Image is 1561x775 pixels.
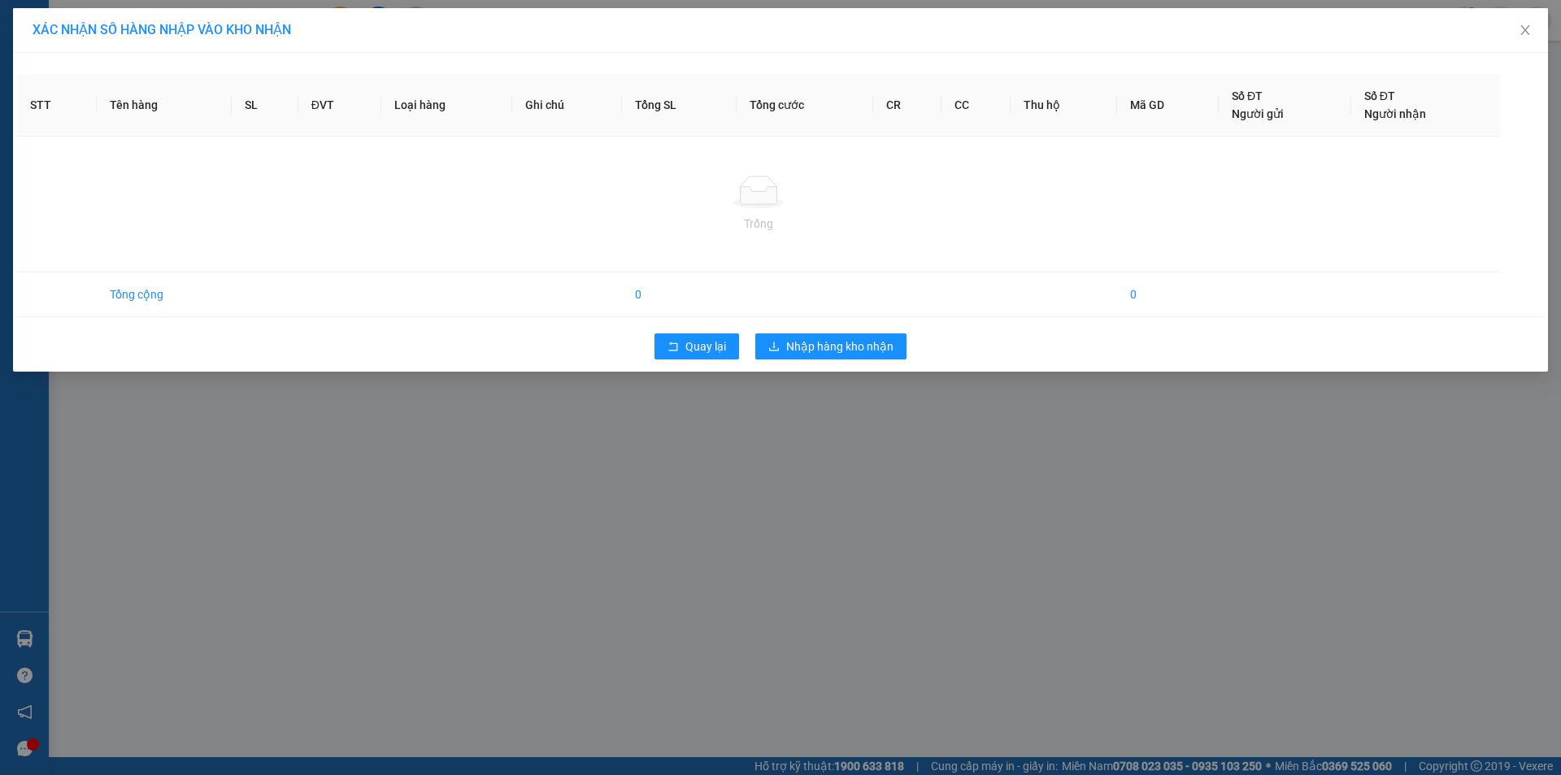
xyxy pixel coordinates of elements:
th: CR [873,74,942,137]
th: Thu hộ [1011,74,1116,137]
span: Quay lại [685,337,726,355]
span: Người nhận [1364,107,1426,120]
button: Close [1502,8,1548,54]
span: rollback [667,341,679,354]
button: downloadNhập hàng kho nhận [755,333,907,359]
th: ĐVT [298,74,381,137]
span: Số ĐT [1364,89,1395,102]
th: Loại hàng [381,74,512,137]
th: Tổng cước [737,74,873,137]
th: SL [232,74,298,137]
th: CC [941,74,1011,137]
td: Tổng cộng [97,272,232,317]
th: Tổng SL [622,74,737,137]
th: Mã GD [1117,74,1219,137]
span: close [1519,24,1532,37]
button: rollbackQuay lại [654,333,739,359]
div: Trống [30,215,1487,233]
th: Ghi chú [512,74,623,137]
th: Tên hàng [97,74,232,137]
span: Số ĐT [1232,89,1263,102]
span: Người gửi [1232,107,1284,120]
td: 0 [622,272,737,317]
span: XÁC NHẬN SỐ HÀNG NHẬP VÀO KHO NHẬN [33,22,291,37]
td: 0 [1117,272,1219,317]
th: STT [17,74,97,137]
span: download [768,341,780,354]
span: Nhập hàng kho nhận [786,337,894,355]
